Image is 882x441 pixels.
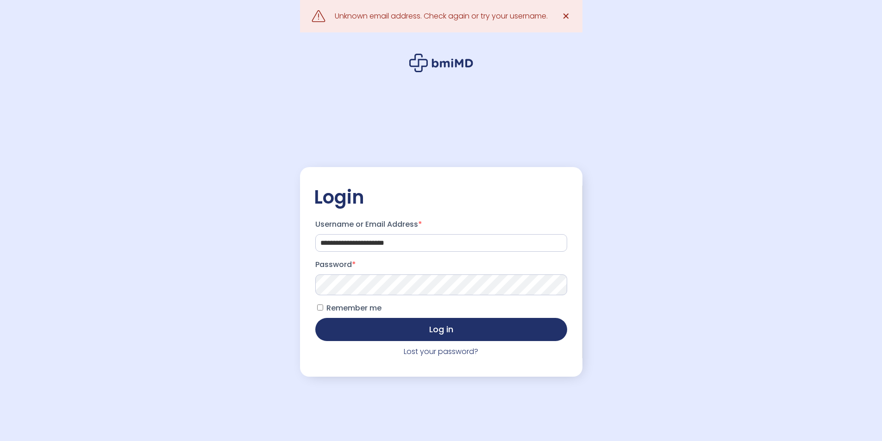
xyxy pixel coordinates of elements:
a: Lost your password? [404,346,478,357]
label: Password [315,257,567,272]
div: Unknown email address. Check again or try your username. [335,10,548,23]
a: ✕ [557,7,575,25]
button: Log in [315,318,567,341]
h2: Login [314,186,569,209]
span: Remember me [326,303,382,313]
span: ✕ [562,10,570,23]
label: Username or Email Address [315,217,567,232]
input: Remember me [317,304,323,311]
